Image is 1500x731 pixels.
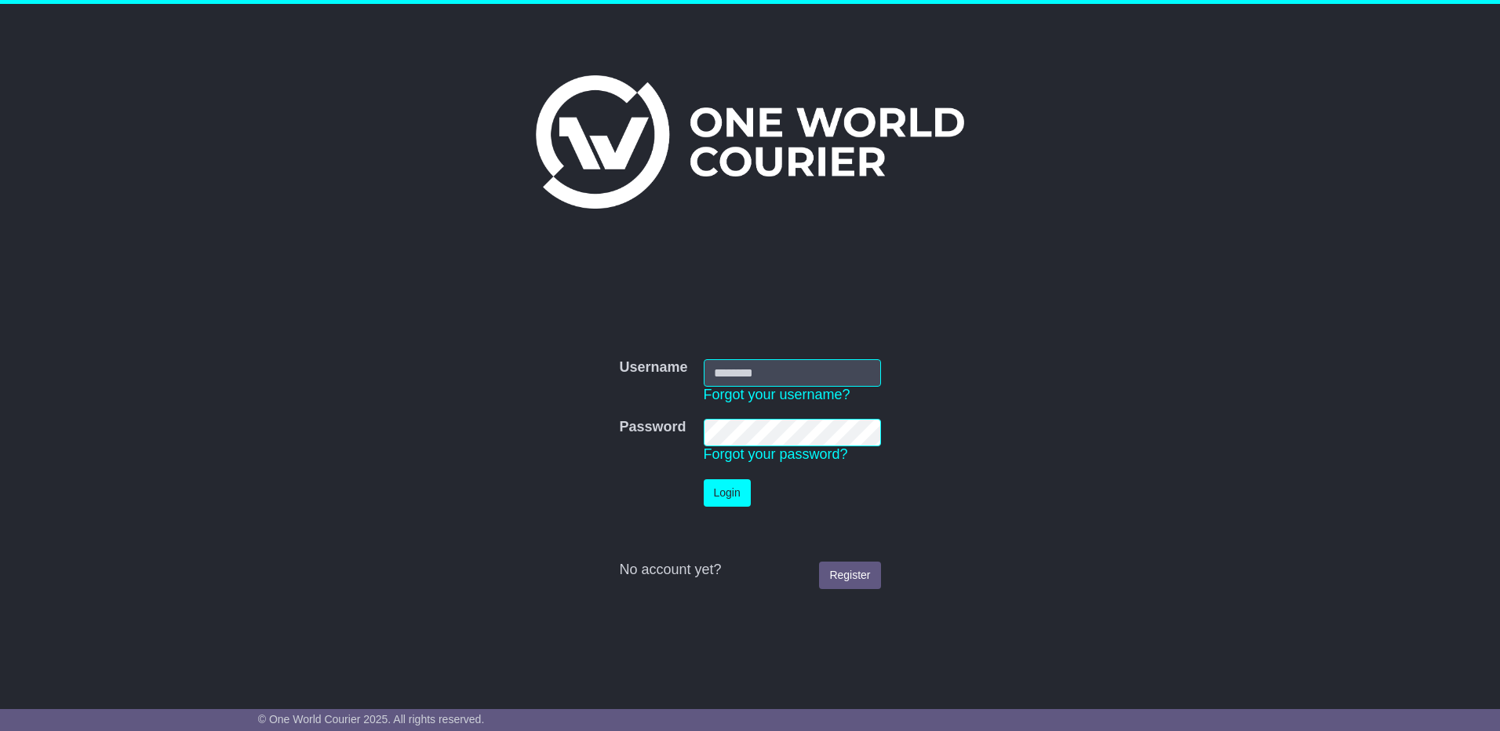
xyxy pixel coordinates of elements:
div: No account yet? [619,562,880,579]
button: Login [704,479,751,507]
a: Register [819,562,880,589]
label: Password [619,419,686,436]
span: © One World Courier 2025. All rights reserved. [258,713,485,726]
a: Forgot your username? [704,387,850,402]
label: Username [619,359,687,376]
img: One World [536,75,964,209]
a: Forgot your password? [704,446,848,462]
